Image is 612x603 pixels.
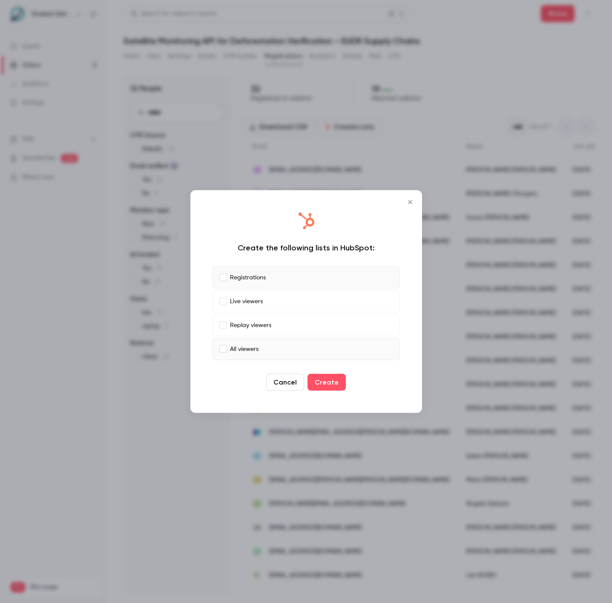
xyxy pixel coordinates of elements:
[213,243,400,253] div: Create the following lists in HubSpot:
[266,374,304,391] button: Cancel
[402,194,419,211] button: Close
[230,321,271,330] p: Replay viewers
[230,345,259,353] p: All viewers
[307,374,346,391] button: Create
[230,273,266,282] p: Registrations
[230,297,263,306] p: Live viewers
